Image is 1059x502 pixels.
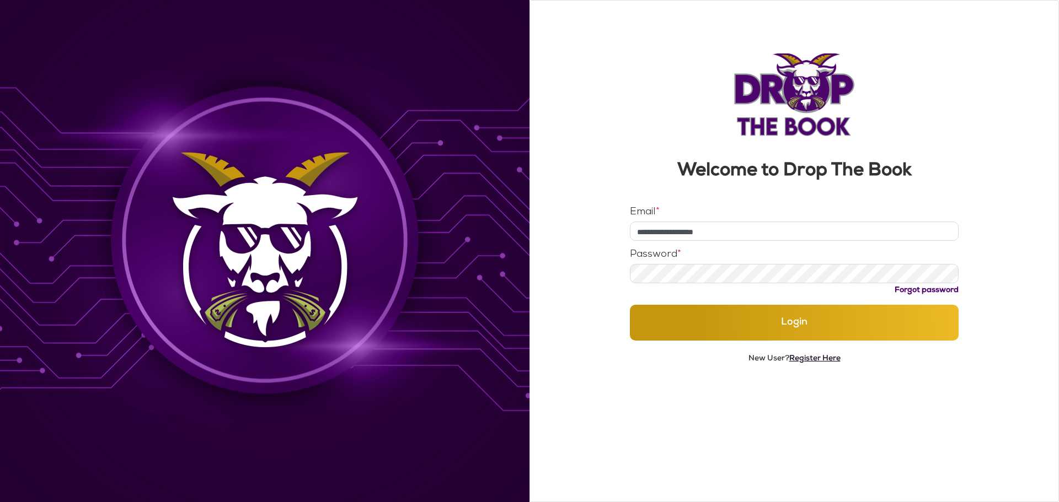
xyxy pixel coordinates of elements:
h3: Welcome to Drop The Book [630,163,959,181]
a: Forgot password [895,287,959,294]
img: Logo [733,53,855,136]
label: Password [630,250,681,260]
a: Register Here [789,355,841,363]
label: Email [630,207,660,217]
p: New User? [630,354,959,364]
img: Background Image [160,142,370,360]
button: Login [630,305,959,341]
